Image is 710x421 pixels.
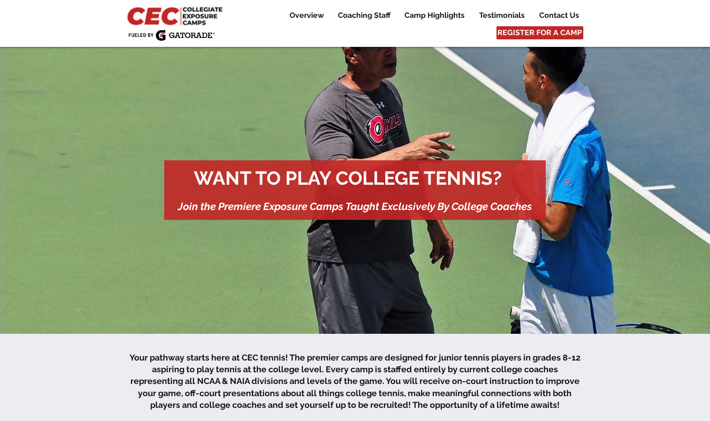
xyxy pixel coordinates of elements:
[534,10,584,21] p: Contact Us
[282,10,330,21] a: Overview
[331,10,397,21] a: Coaching Staff
[474,10,529,21] p: Testimonials
[400,10,469,21] p: Camp Highlights
[497,28,582,38] span: REGISTER FOR A CAMP
[472,10,532,21] a: Testimonials
[496,26,583,39] a: REGISTER FOR A CAMP
[532,10,586,21] a: Contact Us
[397,10,472,21] a: Camp Highlights
[178,200,532,212] span: Join the Premiere Exposure Camps Taught Exclusively By College Coaches
[194,167,502,189] span: WANT TO PLAY COLLEGE TENNIS?
[125,5,227,26] img: CEC Logo Primary_edited.jpg
[285,10,328,21] p: Overview
[275,10,586,21] nav: Site
[128,30,215,41] img: Fueled by Gatorade.png
[130,353,580,410] span: Your pathway starts here at CEC tennis! The premier camps are designed for junior tennis players ...
[333,10,395,21] p: Coaching Staff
